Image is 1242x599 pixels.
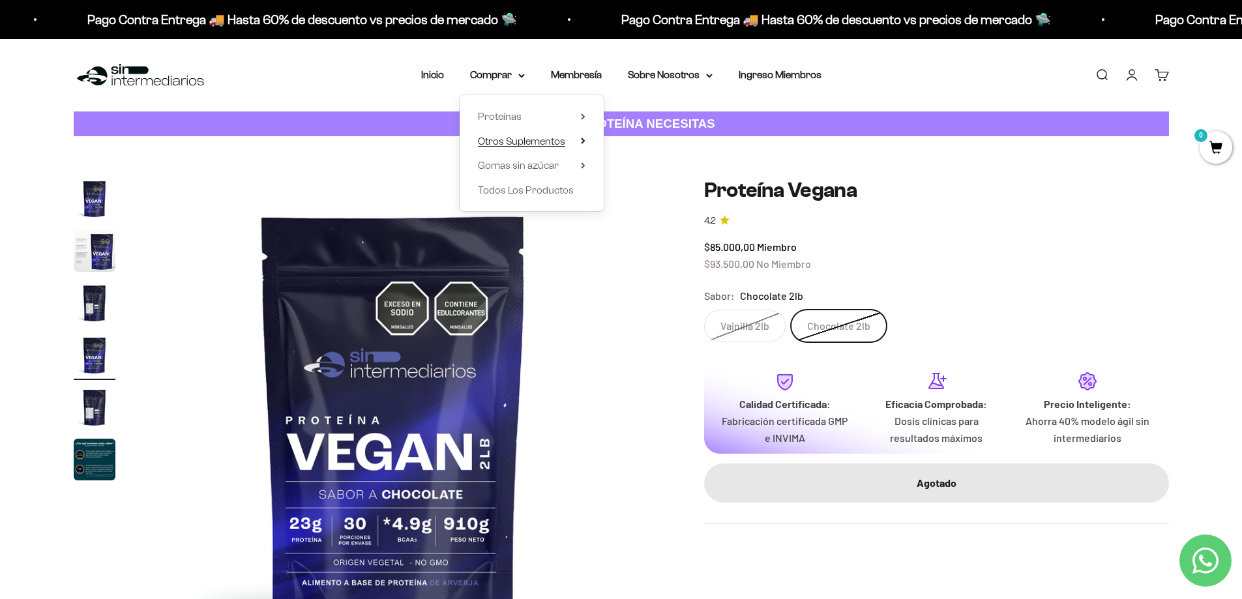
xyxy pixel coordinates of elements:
span: Todos Los Productos [478,184,574,196]
p: Pago Contra Entrega 🚚 Hasta 60% de descuento vs precios de mercado 🛸 [74,9,503,30]
summary: Comprar [470,66,525,83]
span: 4.2 [704,214,716,228]
p: ¿Qué te haría sentir más seguro de comprar este producto? [16,21,270,51]
div: Reseñas de otros clientes [16,88,270,111]
legend: Sabor: [704,287,735,304]
div: Más información sobre los ingredientes [16,62,270,85]
button: Enviar [212,196,270,218]
strong: Calidad Certificada: [739,398,831,410]
span: Chocolate 2lb [740,287,803,304]
div: Un mejor precio [16,166,270,189]
img: Proteína Vegana [74,334,115,376]
button: Ir al artículo 2 [74,230,115,276]
span: $85.000,00 [704,241,755,253]
p: Fabricación certificada GMP e INVIMA [720,413,850,446]
img: Proteína Vegana [74,282,115,324]
img: Proteína Vegana [74,178,115,220]
summary: Proteínas [478,108,585,125]
button: Ir al artículo 1 [74,178,115,224]
button: Ir al artículo 5 [74,387,115,432]
p: Pago Contra Entrega 🚚 Hasta 60% de descuento vs precios de mercado 🛸 [608,9,1037,30]
strong: Eficacia Comprobada: [885,398,987,410]
span: Enviar [213,196,269,218]
a: 4.24.2 de 5.0 estrellas [704,214,1169,228]
a: Todos Los Productos [478,182,585,199]
strong: CUANTA PROTEÍNA NECESITAS [527,117,715,130]
summary: Sobre Nosotros [628,66,713,83]
mark: 0 [1193,128,1209,143]
img: Proteína Vegana [74,387,115,428]
span: $93.500,00 [704,257,754,270]
span: Otros Suplementos [478,136,565,147]
span: Proteínas [478,111,522,122]
img: Proteína Vegana [74,439,115,480]
span: Gomas sin azúcar [478,160,559,171]
summary: Otros Suplementos [478,133,585,150]
button: Ir al artículo 3 [74,282,115,328]
div: Una promoción especial [16,114,270,137]
summary: Gomas sin azúcar [478,157,585,174]
strong: Precio Inteligente: [1044,398,1131,410]
span: Miembro [757,241,797,253]
a: CUANTA PROTEÍNA NECESITAS [74,111,1169,137]
a: 0 [1200,141,1232,156]
img: Proteína Vegana [74,230,115,272]
a: Membresía [551,69,602,80]
div: Un video del producto [16,140,270,163]
button: Ir al artículo 4 [74,334,115,380]
button: Agotado [704,463,1169,503]
button: Ir al artículo 6 [74,439,115,484]
div: Agotado [730,475,1143,491]
p: Ahorra 40% modelo ágil sin intermediarios [1022,413,1153,446]
span: No Miembro [756,257,811,270]
h1: Proteína Vegana [704,178,1169,203]
a: Ingreso Miembros [739,69,821,80]
a: Inicio [421,69,444,80]
p: Dosis clínicas para resultados máximos [871,413,1001,446]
